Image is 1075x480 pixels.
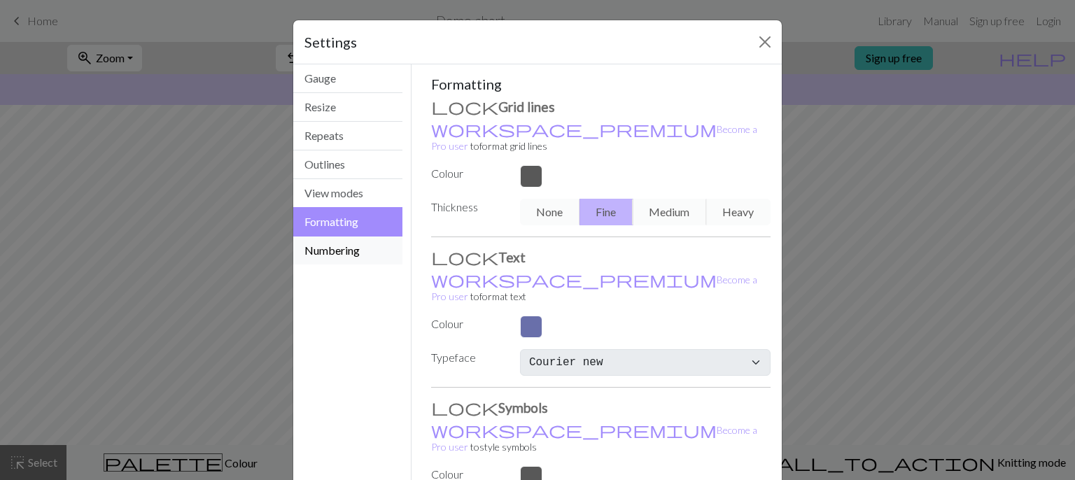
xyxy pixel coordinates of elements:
label: Colour [423,316,512,332]
h3: Grid lines [431,98,771,115]
button: Numbering [293,237,402,264]
a: Become a Pro user [431,424,757,453]
a: Become a Pro user [431,274,757,302]
small: to format text [431,274,757,302]
h5: Settings [304,31,357,52]
button: Close [754,31,776,53]
button: Formatting [293,207,402,237]
span: workspace_premium [431,269,717,289]
span: workspace_premium [431,420,717,439]
a: Become a Pro user [431,123,757,152]
small: to style symbols [431,424,757,453]
h3: Symbols [431,399,771,416]
h3: Text [431,248,771,265]
label: Colour [423,165,512,182]
button: Outlines [293,150,402,179]
button: View modes [293,179,402,208]
label: Thickness [423,199,512,220]
button: Repeats [293,122,402,150]
button: Resize [293,93,402,122]
span: workspace_premium [431,119,717,139]
label: Typeface [423,349,512,370]
button: Gauge [293,64,402,93]
h5: Formatting [431,76,771,92]
small: to format grid lines [431,123,757,152]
